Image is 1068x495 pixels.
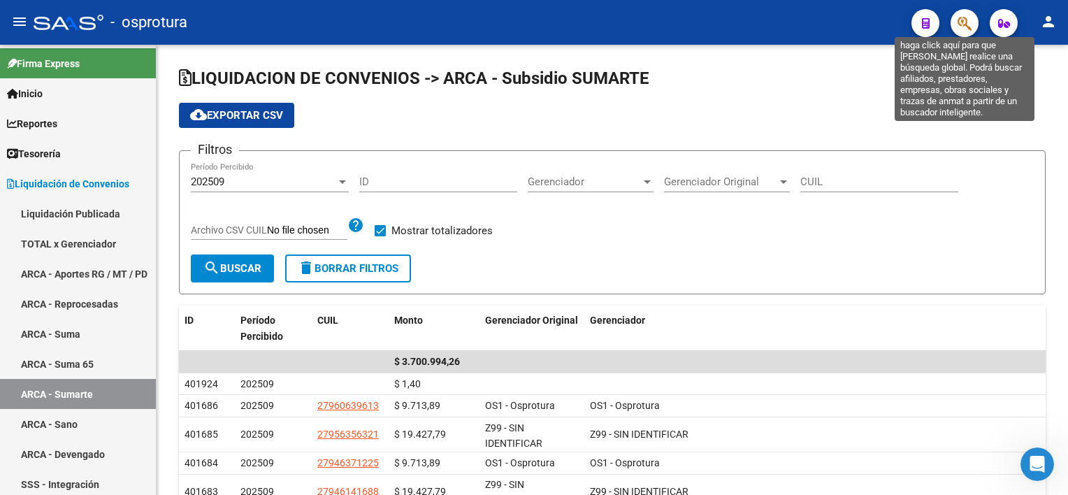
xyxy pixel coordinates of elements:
[240,315,283,342] span: Período Percibido
[298,259,315,276] mat-icon: delete
[298,262,398,275] span: Borrar Filtros
[394,429,446,440] span: $ 19.427,79
[347,217,364,234] mat-icon: help
[7,176,129,192] span: Liquidación de Convenios
[11,13,28,30] mat-icon: menu
[317,457,379,468] span: 27946371225
[394,378,421,389] span: $ 1,40
[185,378,218,389] span: 401924
[7,86,43,101] span: Inicio
[190,106,207,123] mat-icon: cloud_download
[203,262,261,275] span: Buscar
[389,306,479,352] datatable-header-cell: Monto
[191,175,224,188] span: 202509
[317,315,338,326] span: CUIL
[479,306,584,352] datatable-header-cell: Gerenciador Original
[590,457,660,468] span: OS1 - Osprotura
[485,457,555,468] span: OS1 - Osprotura
[394,457,440,468] span: $ 9.713,89
[394,356,460,367] span: $ 3.700.994,26
[185,315,194,326] span: ID
[394,400,440,411] span: $ 9.713,89
[590,429,688,440] span: Z99 - SIN IDENTIFICAR
[1020,447,1054,481] iframe: Intercom live chat
[312,306,389,352] datatable-header-cell: CUIL
[179,103,294,128] button: Exportar CSV
[317,400,379,411] span: 27960639613
[485,422,542,450] span: Z99 - SIN IDENTIFICAR
[179,306,235,352] datatable-header-cell: ID
[110,7,187,38] span: - osprotura
[191,224,267,236] span: Archivo CSV CUIL
[7,116,57,131] span: Reportes
[240,457,274,468] span: 202509
[185,429,218,440] span: 401685
[185,400,218,411] span: 401686
[7,146,61,162] span: Tesorería
[179,69,649,88] span: LIQUIDACION DE CONVENIOS -> ARCA - Subsidio SUMARTE
[235,306,312,352] datatable-header-cell: Período Percibido
[664,175,777,188] span: Gerenciador Original
[528,175,641,188] span: Gerenciador
[590,315,645,326] span: Gerenciador
[203,259,220,276] mat-icon: search
[185,457,218,468] span: 401684
[267,224,347,237] input: Archivo CSV CUIL
[7,56,80,71] span: Firma Express
[394,315,423,326] span: Monto
[240,429,274,440] span: 202509
[485,315,578,326] span: Gerenciador Original
[191,140,239,159] h3: Filtros
[590,400,660,411] span: OS1 - Osprotura
[191,254,274,282] button: Buscar
[190,109,283,122] span: Exportar CSV
[584,306,1046,352] datatable-header-cell: Gerenciador
[285,254,411,282] button: Borrar Filtros
[1040,13,1057,30] mat-icon: person
[391,222,493,239] span: Mostrar totalizadores
[240,378,274,389] span: 202509
[317,429,379,440] span: 27956356321
[240,400,274,411] span: 202509
[485,400,555,411] span: OS1 - Osprotura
